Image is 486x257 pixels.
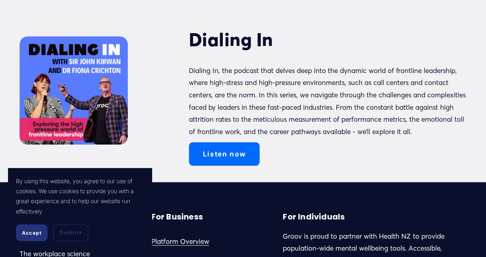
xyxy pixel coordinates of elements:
section: Cookie banner [8,168,152,249]
button: Accept [16,224,48,241]
span: Accept [22,230,42,236]
strong: Dialing In [189,28,273,51]
p: By using this website, you agree to our use of cookies. We use cookies to provide you with a grea... [16,176,144,216]
a: Listen now [189,142,260,166]
p: Dialing In, the podcast that delves deep into the dynamic world of frontline leadership, where hi... [189,65,467,138]
strong: For Business [151,211,202,222]
a: Platform Overview [151,235,209,248]
strong: For Individuals [283,211,345,222]
button: Decline [53,224,88,241]
span: Decline [60,229,82,236]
